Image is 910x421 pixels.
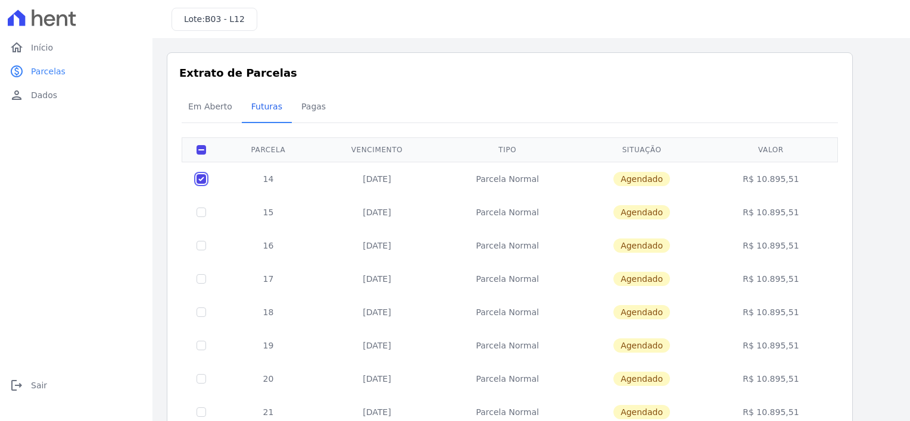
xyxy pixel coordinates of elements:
[706,296,835,329] td: R$ 10.895,51
[205,14,245,24] span: B03 - L12
[31,379,47,391] span: Sair
[294,95,333,118] span: Pagas
[316,196,438,229] td: [DATE]
[316,162,438,196] td: [DATE]
[438,162,577,196] td: Parcela Normal
[31,89,57,101] span: Dados
[31,42,53,54] span: Início
[220,362,316,395] td: 20
[5,83,148,107] a: personDados
[220,262,316,296] td: 17
[438,196,577,229] td: Parcela Normal
[244,95,289,118] span: Futuras
[220,137,316,162] th: Parcela
[613,272,670,286] span: Agendado
[438,229,577,262] td: Parcela Normal
[181,95,239,118] span: Em Aberto
[316,362,438,395] td: [DATE]
[220,229,316,262] td: 16
[31,65,66,77] span: Parcelas
[706,262,835,296] td: R$ 10.895,51
[438,329,577,362] td: Parcela Normal
[577,137,706,162] th: Situação
[613,205,670,219] span: Agendado
[292,92,335,123] a: Pagas
[242,92,292,123] a: Futuras
[316,137,438,162] th: Vencimento
[5,36,148,59] a: homeInício
[706,162,835,196] td: R$ 10.895,51
[316,296,438,329] td: [DATE]
[613,172,670,186] span: Agendado
[706,196,835,229] td: R$ 10.895,51
[613,238,670,253] span: Agendado
[706,137,835,162] th: Valor
[10,64,24,78] i: paid
[316,329,438,362] td: [DATE]
[220,162,316,196] td: 14
[706,362,835,395] td: R$ 10.895,51
[179,92,242,123] a: Em Aberto
[613,305,670,319] span: Agendado
[613,372,670,386] span: Agendado
[438,137,577,162] th: Tipo
[5,59,148,83] a: paidParcelas
[220,329,316,362] td: 19
[220,196,316,229] td: 15
[438,262,577,296] td: Parcela Normal
[10,378,24,392] i: logout
[10,40,24,55] i: home
[316,262,438,296] td: [DATE]
[613,405,670,419] span: Agendado
[220,296,316,329] td: 18
[316,229,438,262] td: [DATE]
[706,229,835,262] td: R$ 10.895,51
[613,338,670,353] span: Agendado
[184,13,245,26] h3: Lote:
[438,362,577,395] td: Parcela Normal
[438,296,577,329] td: Parcela Normal
[5,373,148,397] a: logoutSair
[706,329,835,362] td: R$ 10.895,51
[10,88,24,102] i: person
[179,65,840,81] h3: Extrato de Parcelas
